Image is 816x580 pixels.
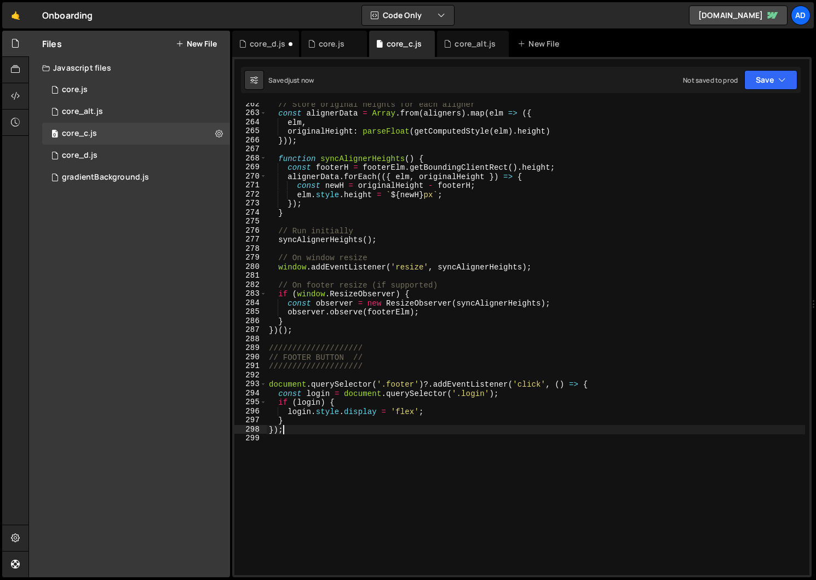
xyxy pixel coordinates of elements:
[791,5,811,25] a: Ad
[42,145,230,166] div: 15891/44342.js
[689,5,788,25] a: [DOMAIN_NAME]
[234,343,267,353] div: 289
[2,2,29,28] a: 🤙
[455,38,496,49] div: core_alt.js
[288,76,314,85] div: just now
[268,76,314,85] div: Saved
[42,9,93,22] div: Onboarding
[42,101,230,123] div: 15891/42954.js
[234,217,267,226] div: 275
[62,85,88,95] div: core.js
[234,235,267,244] div: 277
[744,70,797,90] button: Save
[234,108,267,118] div: 263
[234,298,267,308] div: 284
[234,380,267,389] div: 293
[234,371,267,380] div: 292
[234,172,267,181] div: 270
[234,253,267,262] div: 279
[234,361,267,371] div: 291
[234,208,267,217] div: 274
[62,151,97,160] div: core_d.js
[234,199,267,208] div: 273
[234,335,267,344] div: 288
[176,39,217,48] button: New File
[234,145,267,154] div: 267
[234,190,267,199] div: 272
[234,271,267,280] div: 281
[234,307,267,317] div: 285
[234,280,267,290] div: 282
[62,129,97,139] div: core_c.js
[234,154,267,163] div: 268
[234,244,267,254] div: 278
[234,317,267,326] div: 286
[62,107,103,117] div: core_alt.js
[234,389,267,398] div: 294
[683,76,738,85] div: Not saved to prod
[234,289,267,298] div: 283
[234,127,267,136] div: 265
[42,38,62,50] h2: Files
[234,100,267,109] div: 262
[42,166,230,188] div: 15891/42404.js
[234,398,267,407] div: 295
[29,57,230,79] div: Javascript files
[234,434,267,443] div: 299
[51,130,58,139] span: 0
[250,38,285,49] div: core_d.js
[234,353,267,362] div: 290
[234,118,267,127] div: 264
[387,38,422,49] div: core_c.js
[319,38,344,49] div: core.js
[234,163,267,172] div: 269
[362,5,454,25] button: Code Only
[234,262,267,272] div: 280
[234,416,267,425] div: 297
[234,425,267,434] div: 298
[42,123,230,145] div: 15891/44104.js
[234,181,267,190] div: 271
[518,38,564,49] div: New File
[234,407,267,416] div: 296
[42,79,230,101] div: 15891/42388.js
[234,226,267,236] div: 276
[234,325,267,335] div: 287
[234,136,267,145] div: 266
[62,173,149,182] div: gradientBackground.js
